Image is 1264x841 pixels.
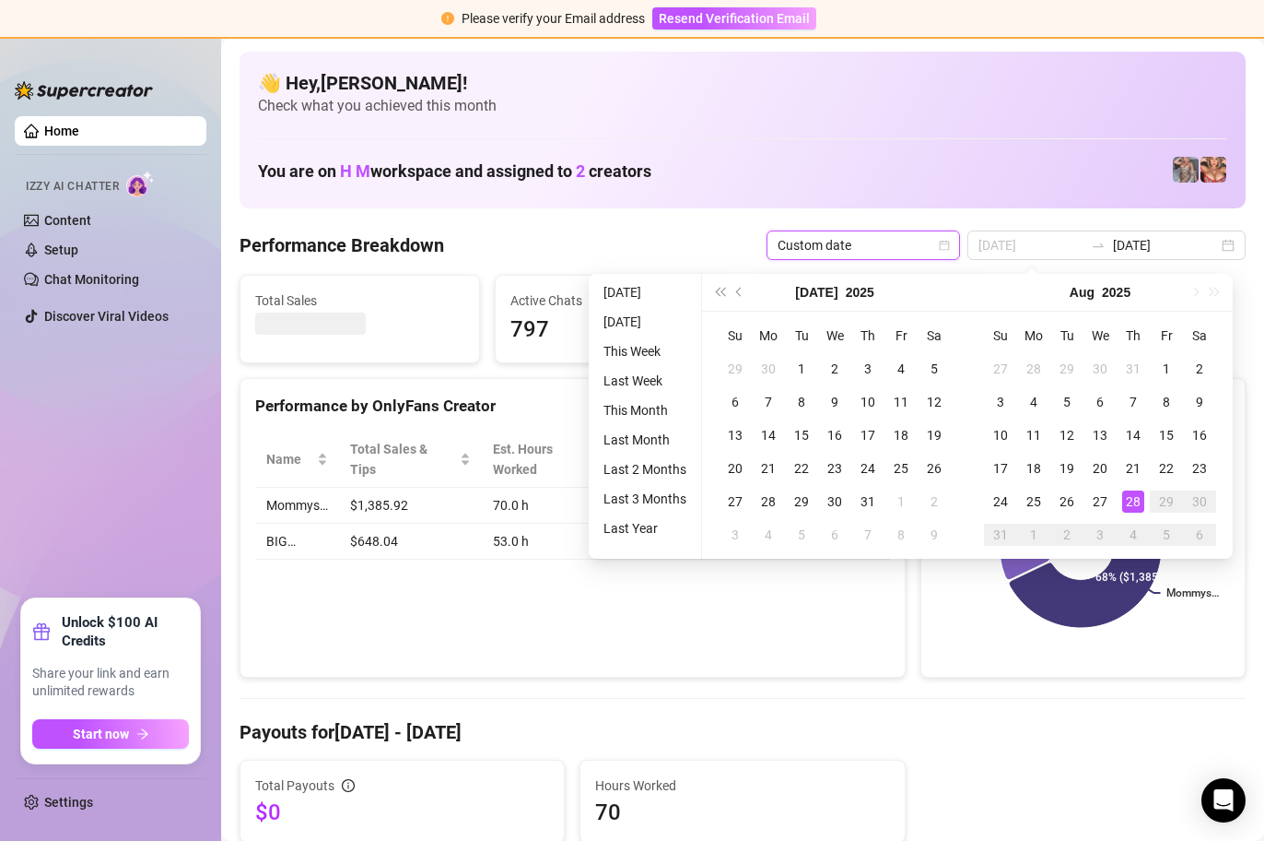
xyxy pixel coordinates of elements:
td: 2025-08-18 [1017,452,1050,485]
img: AI Chatter [126,171,155,197]
span: Total Sales & Tips [350,439,456,480]
li: Last 3 Months [596,488,694,510]
td: 2025-09-02 [1050,518,1083,551]
div: 20 [724,457,746,480]
div: 28 [1023,358,1045,380]
button: Choose a month [795,274,837,311]
div: 25 [1023,491,1045,513]
li: Last Month [596,429,694,451]
td: 2025-08-05 [785,518,818,551]
span: Hours Worked [595,776,889,796]
div: 1 [1023,524,1045,546]
div: 15 [1155,424,1177,446]
div: 7 [1122,391,1144,413]
td: 2025-08-10 [984,419,1017,452]
td: 2025-08-04 [1017,385,1050,419]
div: 11 [890,391,912,413]
div: 27 [1089,491,1111,513]
span: $0 [255,798,549,827]
td: 2025-08-14 [1117,419,1150,452]
div: 8 [1155,391,1177,413]
td: 2025-07-08 [785,385,818,419]
div: 15 [790,424,813,446]
li: [DATE] [596,281,694,303]
div: 19 [923,424,945,446]
td: 2025-09-03 [1083,518,1117,551]
div: 5 [1155,524,1177,546]
td: 2025-08-11 [1017,419,1050,452]
div: 4 [757,524,779,546]
span: Custom date [778,231,949,259]
div: 6 [1089,391,1111,413]
div: 6 [724,391,746,413]
td: 2025-07-14 [752,419,785,452]
div: 11 [1023,424,1045,446]
th: Total Sales & Tips [339,432,482,488]
span: swap-right [1091,238,1106,253]
td: 2025-08-01 [884,485,918,518]
button: Last year (Control + left) [709,274,730,311]
td: 2025-08-25 [1017,485,1050,518]
div: 5 [790,524,813,546]
div: 30 [824,491,846,513]
td: 2025-07-18 [884,419,918,452]
div: Please verify your Email address [462,8,645,29]
a: Content [44,213,91,228]
img: logo-BBDzfeDw.svg [15,81,153,100]
div: 16 [824,424,846,446]
div: 21 [757,457,779,480]
div: 26 [1056,491,1078,513]
th: Fr [884,319,918,352]
div: 16 [1188,424,1211,446]
td: 2025-08-20 [1083,452,1117,485]
th: Mo [1017,319,1050,352]
span: Resend Verification Email [659,11,810,26]
td: 2025-07-24 [851,452,884,485]
div: 8 [890,524,912,546]
th: Th [851,319,884,352]
div: 30 [1089,358,1111,380]
td: 2025-07-27 [984,352,1017,385]
td: 2025-07-05 [918,352,951,385]
div: 27 [724,491,746,513]
div: 10 [857,391,879,413]
div: 2 [1056,524,1078,546]
h4: Performance Breakdown [240,232,444,258]
div: 4 [1023,391,1045,413]
td: 2025-07-23 [818,452,851,485]
div: 17 [989,457,1012,480]
div: 12 [1056,424,1078,446]
div: 2 [1188,358,1211,380]
td: 2025-07-30 [1083,352,1117,385]
div: 10 [989,424,1012,446]
td: 2025-08-07 [851,518,884,551]
input: End date [1113,235,1218,255]
img: pennylondonvip [1173,157,1199,183]
td: 2025-07-21 [752,452,785,485]
span: Izzy AI Chatter [26,178,119,195]
div: 30 [757,358,779,380]
div: 22 [790,457,813,480]
td: 2025-06-30 [752,352,785,385]
th: Fr [1150,319,1183,352]
td: 2025-07-26 [918,452,951,485]
th: Su [984,319,1017,352]
td: 2025-08-06 [818,518,851,551]
div: 20 [1089,457,1111,480]
td: 2025-07-17 [851,419,884,452]
div: 3 [857,358,879,380]
div: 24 [989,491,1012,513]
div: 31 [857,491,879,513]
a: Home [44,124,79,138]
td: 2025-06-29 [719,352,752,385]
td: 2025-07-19 [918,419,951,452]
span: Name [266,449,313,469]
td: 2025-08-30 [1183,485,1216,518]
div: 25 [890,457,912,480]
a: Chat Monitoring [44,272,139,287]
div: 8 [790,391,813,413]
span: H M [340,161,370,181]
span: 797 [510,313,720,348]
div: 23 [824,457,846,480]
div: 31 [989,524,1012,546]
